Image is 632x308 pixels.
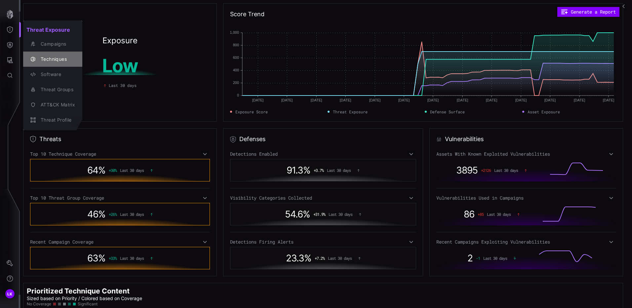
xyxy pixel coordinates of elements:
[23,97,82,112] button: ATT&CK Matrix
[23,23,82,36] h2: Threat Exposure
[23,36,82,52] button: Campaigns
[37,116,75,124] div: Threat Profile
[23,112,82,128] button: Threat Profile
[37,70,75,79] div: Software
[37,86,75,94] div: Threat Groups
[23,82,82,97] button: Threat Groups
[37,55,75,63] div: Techniques
[37,101,75,109] div: ATT&CK Matrix
[23,52,82,67] button: Techniques
[23,67,82,82] button: Software
[37,40,75,48] div: Campaigns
